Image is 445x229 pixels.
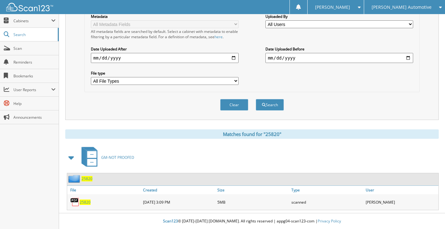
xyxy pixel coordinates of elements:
a: File [67,186,141,194]
span: User Reports [13,87,51,92]
span: Scan123 [163,218,178,224]
iframe: Chat Widget [414,199,445,229]
span: Cabinets [13,18,51,23]
a: GM-NOT PROOFED [78,145,134,170]
div: © [DATE]-[DATE] [DOMAIN_NAME]. All rights reserved | appg04-scan123-com | [59,214,445,229]
img: folder2.png [68,175,82,183]
label: Uploaded By [265,14,413,19]
button: Search [256,99,284,111]
a: 25820 [80,200,91,205]
input: start [91,53,239,63]
span: [PERSON_NAME] [315,5,350,9]
a: Created [141,186,216,194]
span: Scan [13,46,56,51]
a: here [215,34,223,39]
span: Announcements [13,115,56,120]
div: scanned [290,196,364,208]
img: scan123-logo-white.svg [6,3,53,11]
div: All metadata fields are searched by default. Select a cabinet with metadata to enable filtering b... [91,29,239,39]
div: Matches found for "25820" [65,129,439,139]
span: Reminders [13,60,56,65]
div: [DATE] 3:09 PM [141,196,216,208]
label: Date Uploaded Before [265,46,413,52]
span: [PERSON_NAME] Automotive [372,5,432,9]
span: GM-NOT PROOFED [101,155,134,160]
input: end [265,53,413,63]
a: 25820 [82,176,92,181]
a: Privacy Policy [318,218,341,224]
label: Date Uploaded After [91,46,239,52]
label: Metadata [91,14,239,19]
label: File type [91,70,239,76]
a: User [364,186,438,194]
span: Bookmarks [13,73,56,79]
a: Type [290,186,364,194]
span: Help [13,101,56,106]
div: [PERSON_NAME] [364,196,438,208]
button: Clear [220,99,248,111]
div: 5MB [216,196,290,208]
span: Search [13,32,55,37]
img: PDF.png [70,197,80,207]
a: Size [216,186,290,194]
